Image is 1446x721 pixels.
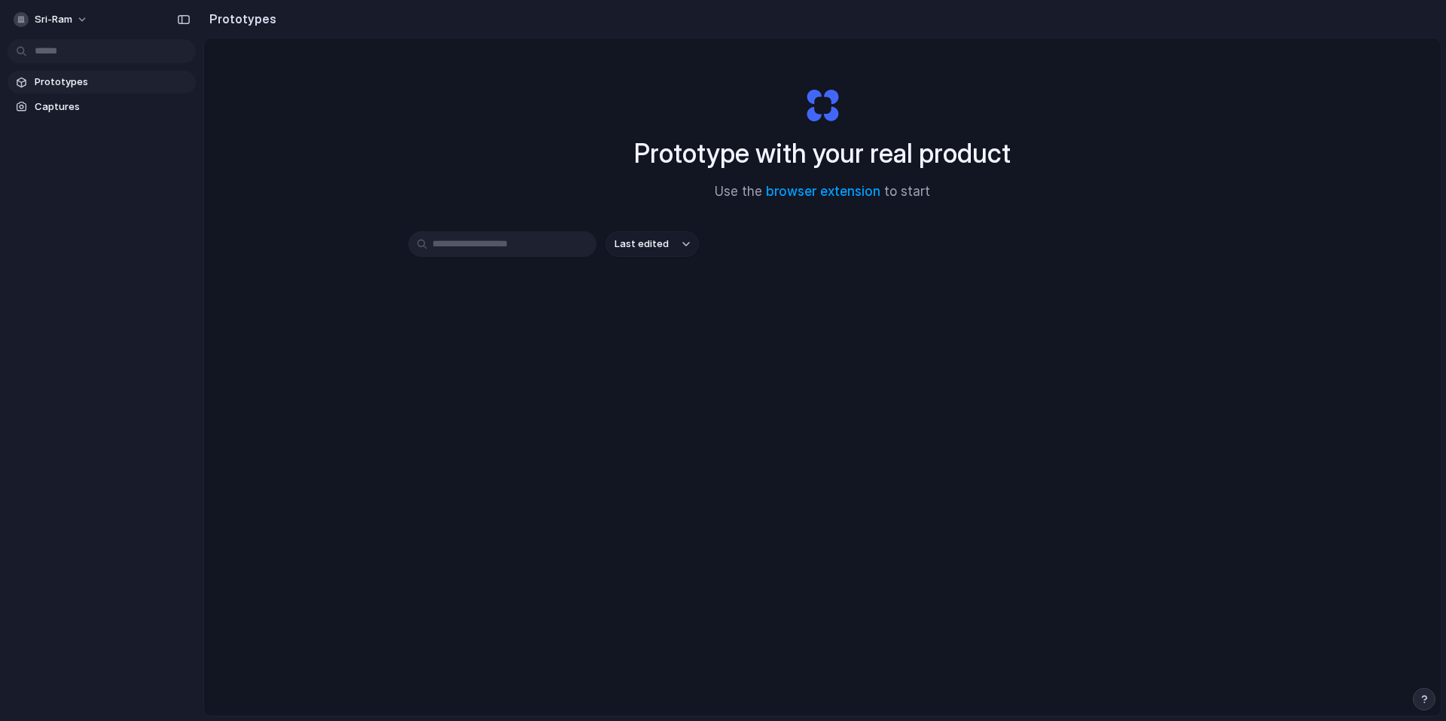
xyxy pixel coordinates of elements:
span: Use the to start [715,182,930,202]
span: sri-ram [35,12,72,27]
h2: Prototypes [203,10,276,28]
a: browser extension [766,184,880,199]
button: Last edited [606,231,699,257]
span: Prototypes [35,75,190,90]
span: Captures [35,99,190,115]
h1: Prototype with your real product [634,133,1011,173]
button: sri-ram [8,8,96,32]
span: Last edited [615,237,669,252]
a: Captures [8,96,196,118]
a: Prototypes [8,71,196,93]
